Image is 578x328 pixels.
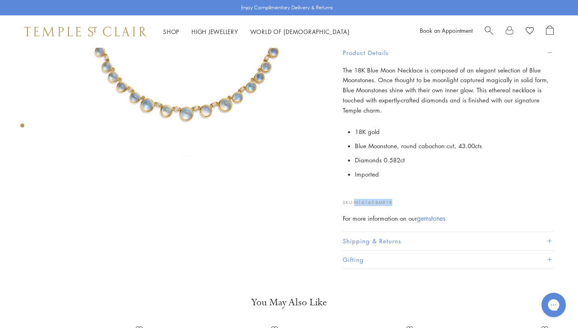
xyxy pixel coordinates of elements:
li: 18K gold [355,125,554,139]
p: Enjoy Complimentary Delivery & Returns [241,4,333,12]
h3: You May Also Like [32,296,546,309]
iframe: Gorgias live chat messenger [537,290,570,320]
li: Blue Moonstone, round cabochon cut, 43.00cts [355,139,554,153]
a: ShopShop [163,28,179,36]
button: Shipping & Returns [343,232,554,250]
a: View Wishlist [526,26,534,38]
img: Temple St. Clair [24,27,147,36]
a: High JewelleryHigh Jewellery [191,28,238,36]
li: Diamonds 0.582ct [355,153,554,167]
a: Open Shopping Bag [546,26,554,38]
a: Book an Appointment [420,26,473,34]
p: SKU: [343,191,554,206]
div: For more information on our [343,213,554,224]
p: The 18K Blue Moon Necklace is composed of an elegant selection of Blue Moonstones. Once thought t... [343,65,554,115]
a: gemstones [417,214,445,223]
li: Imported [355,167,554,181]
div: Product gallery navigation [20,121,24,134]
button: Product Details [343,44,554,62]
a: Search [485,26,493,38]
a: World of [DEMOGRAPHIC_DATA]World of [DEMOGRAPHIC_DATA] [250,28,350,36]
span: N14143-BMR18 [354,199,392,205]
button: Gifting [343,251,554,269]
nav: Main navigation [163,27,350,37]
